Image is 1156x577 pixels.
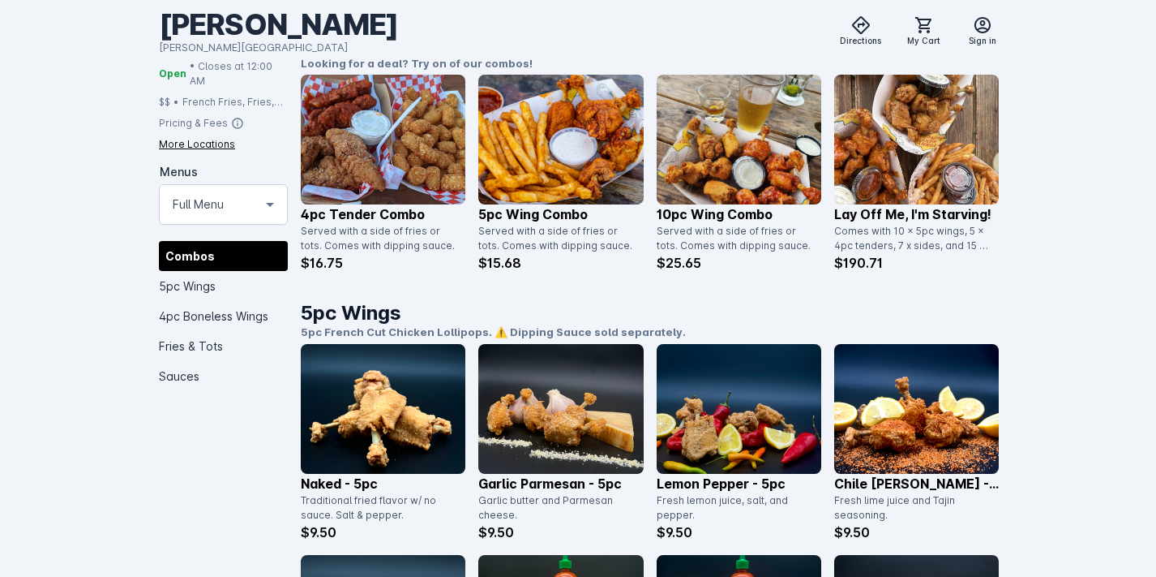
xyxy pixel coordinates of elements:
[182,94,288,109] div: French Fries, Fries, Fried Chicken, Tots, Buffalo Wings, Chicken, Wings, Fried Pickles
[478,253,643,273] p: $15.68
[657,205,821,224] p: 10pc Wing Combo
[478,224,633,253] div: Served with a side of fries or tots. Comes with dipping sauce.
[159,40,398,56] div: [PERSON_NAME][GEOGRAPHIC_DATA]
[657,253,821,273] p: $25.65
[301,523,465,542] p: $9.50
[478,523,643,542] p: $9.50
[301,344,465,474] img: catalog item
[159,300,288,330] div: 4pc Boneless Wings
[657,523,821,542] p: $9.50
[190,58,288,88] span: • Closes at 12:00 AM
[173,194,224,213] mat-select-trigger: Full Menu
[159,270,288,300] div: 5pc Wings
[478,493,633,523] div: Garlic butter and Parmesan cheese.
[478,75,643,205] img: catalog item
[159,6,398,43] div: [PERSON_NAME]
[301,325,999,341] p: 5pc French Cut Chicken Lollipops. ⚠️ Dipping Sauce sold separately.
[159,66,186,80] span: Open
[657,75,821,205] img: catalog item
[834,205,999,224] p: Lay off me, I'm starving!
[478,205,643,224] p: 5pc Wing Combo
[301,299,999,328] h1: 5pc Wings
[840,35,881,47] span: Directions
[159,94,170,109] div: $$
[159,115,228,130] div: Pricing & Fees
[657,224,811,253] div: Served with a side of fries or tots. Comes with dipping sauce.
[159,330,288,360] div: Fries & Tots
[301,493,456,523] div: Traditional fried flavor w/ no sauce. Salt & pepper.
[834,344,999,474] img: catalog item
[834,75,999,205] img: catalog item
[159,240,288,270] div: Combos
[657,493,811,523] div: Fresh lemon juice, salt, and pepper.
[834,224,989,253] div: Comes with 10 x 5pc wings, 5 x 4pc tenders, 7 x sides, and 15 x dipping sauces
[159,136,235,151] div: More Locations
[834,253,999,273] p: $190.71
[301,75,465,205] img: catalog item
[159,360,288,390] div: Sauces
[301,474,465,493] p: Naked - 5pc
[834,474,999,493] p: Chile [PERSON_NAME] - 5pc
[301,205,465,224] p: 4pc Tender Combo
[478,344,643,474] img: catalog item
[657,344,821,474] img: catalog item
[173,94,179,109] div: •
[301,56,999,72] p: Looking for a deal? Try on of our combos!
[160,164,198,178] mat-label: Menus
[834,493,989,523] div: Fresh lime juice and Tajin seasoning.
[834,523,999,542] p: $9.50
[478,474,643,493] p: Garlic Parmesan - 5pc
[657,474,821,493] p: Lemon Pepper - 5pc
[301,224,456,253] div: Served with a side of fries or tots. Comes with dipping sauce.
[301,253,465,273] p: $16.75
